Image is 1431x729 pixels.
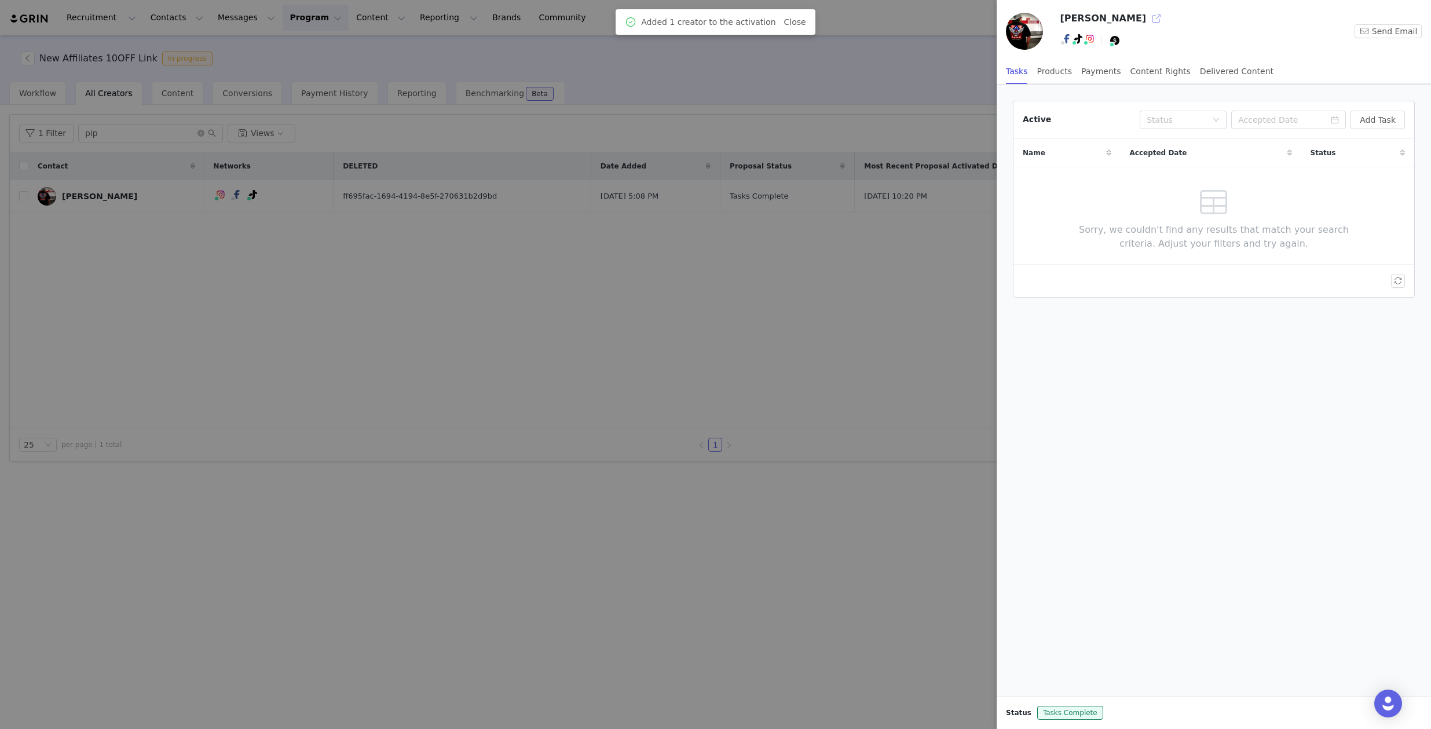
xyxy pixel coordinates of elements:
[1081,58,1121,85] div: Payments
[1130,148,1187,158] span: Accepted Date
[641,16,775,28] span: Added 1 creator to the activation
[1130,58,1191,85] div: Content Rights
[1062,223,1367,251] span: Sorry, we couldn't find any results that match your search criteria. Adjust your filters and try ...
[1006,58,1028,85] div: Tasks
[1231,111,1346,129] input: Accepted Date
[1060,12,1146,25] h3: [PERSON_NAME]
[1374,690,1402,717] div: Open Intercom Messenger
[1355,24,1422,38] button: Send Email
[1311,148,1336,158] span: Status
[1213,116,1220,124] i: icon: down
[1200,58,1273,85] div: Delivered Content
[1006,708,1031,718] span: Status
[1351,111,1405,129] button: Add Task
[1006,13,1043,50] img: 62bd86c0-db00-4354-b5b3-6949a3bf8986.jpg
[1147,114,1207,126] div: Status
[1013,101,1415,298] article: Active
[784,17,806,27] a: Close
[1037,58,1072,85] div: Products
[1331,116,1339,124] i: icon: calendar
[1023,148,1045,158] span: Name
[1023,113,1051,126] div: Active
[1085,34,1095,43] img: instagram.svg
[1037,706,1103,720] span: Tasks Complete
